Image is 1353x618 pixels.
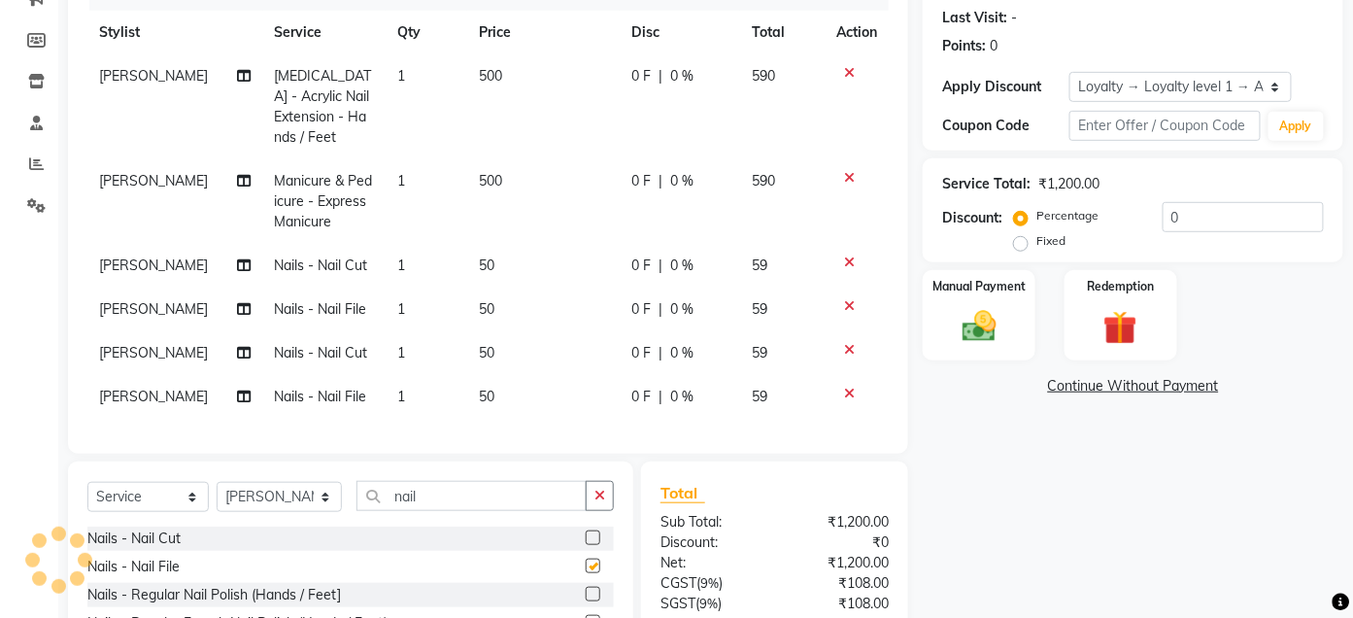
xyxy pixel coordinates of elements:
[479,257,494,274] span: 50
[775,532,904,553] div: ₹0
[479,67,502,85] span: 500
[775,573,904,594] div: ₹108.00
[1268,112,1324,141] button: Apply
[752,172,775,189] span: 590
[825,11,889,54] th: Action
[775,553,904,573] div: ₹1,200.00
[659,256,662,276] span: |
[942,77,1069,97] div: Apply Discount
[479,300,494,318] span: 50
[775,512,904,532] div: ₹1,200.00
[952,307,1007,346] img: _cash.svg
[467,11,620,54] th: Price
[942,8,1007,28] div: Last Visit:
[356,481,587,511] input: Search or Scan
[670,256,693,276] span: 0 %
[631,171,651,191] span: 0 F
[275,344,368,361] span: Nails - Nail Cut
[752,388,767,405] span: 59
[1036,207,1099,224] label: Percentage
[659,171,662,191] span: |
[397,300,405,318] span: 1
[646,573,775,594] div: ( )
[646,553,775,573] div: Net:
[659,343,662,363] span: |
[942,116,1069,136] div: Coupon Code
[631,66,651,86] span: 0 F
[699,596,718,611] span: 9%
[752,300,767,318] span: 59
[87,557,180,577] div: Nails - Nail File
[99,172,208,189] span: [PERSON_NAME]
[646,532,775,553] div: Discount:
[99,388,208,405] span: [PERSON_NAME]
[740,11,825,54] th: Total
[631,343,651,363] span: 0 F
[397,172,405,189] span: 1
[660,574,696,592] span: CGST
[397,388,405,405] span: 1
[660,595,695,612] span: SGST
[397,67,405,85] span: 1
[670,343,693,363] span: 0 %
[87,11,263,54] th: Stylist
[620,11,740,54] th: Disc
[99,344,208,361] span: [PERSON_NAME]
[942,208,1002,228] div: Discount:
[670,66,693,86] span: 0 %
[990,36,998,56] div: 0
[670,387,693,407] span: 0 %
[631,387,651,407] span: 0 F
[775,594,904,614] div: ₹108.00
[397,257,405,274] span: 1
[479,388,494,405] span: 50
[631,256,651,276] span: 0 F
[1038,174,1099,194] div: ₹1,200.00
[397,344,405,361] span: 1
[479,344,494,361] span: 50
[942,36,986,56] div: Points:
[1093,307,1148,349] img: _gift.svg
[927,376,1339,396] a: Continue Without Payment
[670,299,693,320] span: 0 %
[1011,8,1017,28] div: -
[1036,232,1065,250] label: Fixed
[275,67,372,146] span: [MEDICAL_DATA] - Acrylic Nail Extension - Hands / Feet
[752,344,767,361] span: 59
[660,483,705,503] span: Total
[99,300,208,318] span: [PERSON_NAME]
[700,575,719,591] span: 9%
[670,171,693,191] span: 0 %
[99,257,208,274] span: [PERSON_NAME]
[752,67,775,85] span: 590
[275,388,367,405] span: Nails - Nail File
[87,585,341,605] div: Nails - Regular Nail Polish (Hands / Feet]
[646,512,775,532] div: Sub Total:
[659,66,662,86] span: |
[752,257,767,274] span: 59
[631,299,651,320] span: 0 F
[1087,278,1154,295] label: Redemption
[646,594,775,614] div: ( )
[99,67,208,85] span: [PERSON_NAME]
[659,299,662,320] span: |
[87,529,181,549] div: Nails - Nail Cut
[1069,111,1260,141] input: Enter Offer / Coupon Code
[932,278,1026,295] label: Manual Payment
[659,387,662,407] span: |
[942,174,1031,194] div: Service Total:
[275,172,373,230] span: Manicure & Pedicure - Express Manicure
[386,11,467,54] th: Qty
[275,257,368,274] span: Nails - Nail Cut
[263,11,387,54] th: Service
[479,172,502,189] span: 500
[275,300,367,318] span: Nails - Nail File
